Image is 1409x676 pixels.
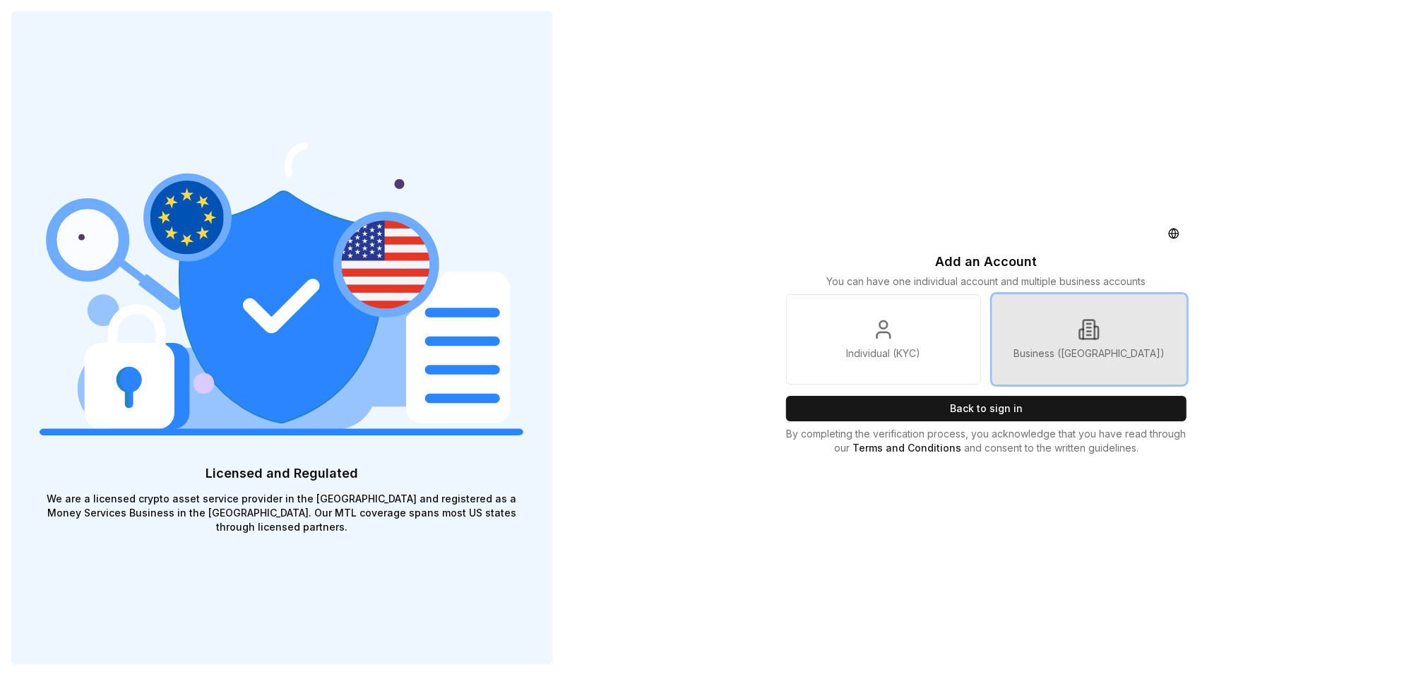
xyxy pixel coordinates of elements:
p: Add an Account [936,252,1038,272]
p: You can have one individual account and multiple business accounts [827,274,1146,289]
p: By completing the verification process, you acknowledge that you have read through our and consen... [786,427,1187,455]
p: Licensed and Regulated [40,464,524,483]
p: Individual (KYC) [846,346,920,361]
button: Back to sign in [786,396,1187,421]
a: Business ([GEOGRAPHIC_DATA]) [992,294,1187,385]
p: We are a licensed crypto asset service provider in the [GEOGRAPHIC_DATA] and registered as a Mone... [40,492,524,534]
p: Business ([GEOGRAPHIC_DATA]) [1013,346,1165,361]
a: Individual (KYC) [786,294,980,385]
a: Terms and Conditions [852,442,964,454]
